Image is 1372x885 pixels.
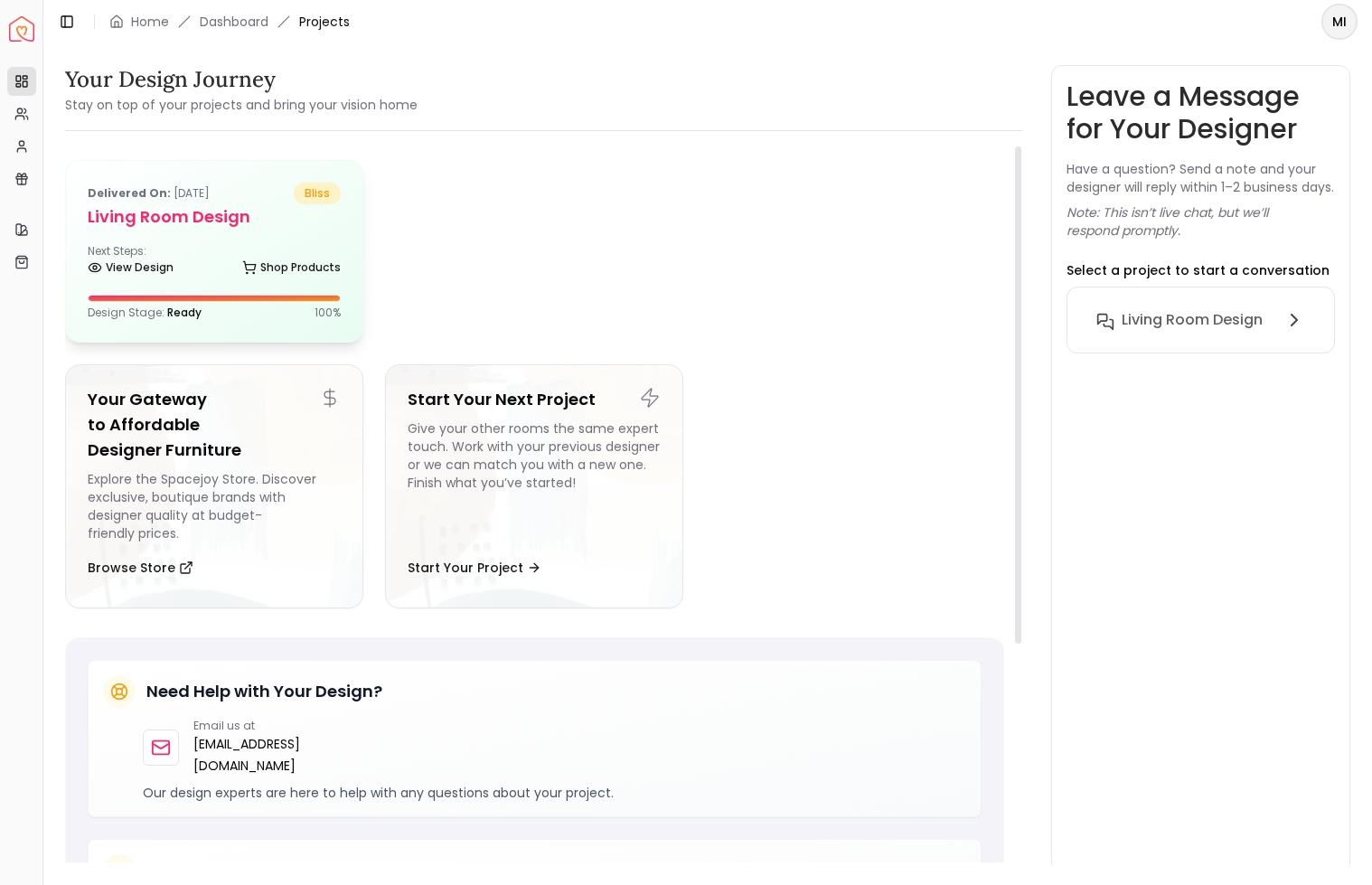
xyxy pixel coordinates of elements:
[65,364,363,608] a: Your Gateway to Affordable Designer FurnitureExplore the Spacejoy Store. Discover exclusive, bout...
[1067,203,1336,240] p: Note: This isn’t live chat, but we’ll respond promptly.
[109,13,350,31] nav: breadcrumb
[200,13,268,31] a: Dashboard
[1067,160,1336,196] p: Have a question? Send a note and your designer will reply within 1–2 business days.
[408,387,661,412] h5: Start Your Next Project
[385,364,683,608] a: Start Your Next ProjectGive your other rooms the same expert touch. Work with your previous desig...
[88,244,341,280] div: Next Steps:
[88,204,341,230] h5: Living Room design
[193,719,327,733] p: Email us at
[131,13,169,31] a: Home
[88,306,202,320] p: Design Stage:
[88,185,171,201] b: Delivered on:
[143,784,966,802] p: Our design experts are here to help with any questions about your project.
[315,306,341,320] p: 100 %
[88,550,193,586] button: Browse Store
[146,858,392,883] h5: Stay Updated on Your Project
[242,255,341,280] a: Shop Products
[1067,261,1330,279] p: Select a project to start a conversation
[408,419,661,542] div: Give your other rooms the same expert touch. Work with your previous designer or we can match you...
[88,255,174,280] a: View Design
[88,470,341,542] div: Explore the Spacejoy Store. Discover exclusive, boutique brands with designer quality at budget-f...
[167,305,202,320] span: Ready
[193,733,327,777] a: [EMAIL_ADDRESS][DOMAIN_NAME]
[1122,309,1263,331] h6: Living Room design
[9,16,34,42] a: Spacejoy
[299,13,350,31] span: Projects
[1321,4,1358,40] button: MI
[146,679,382,704] h5: Need Help with Your Design?
[294,183,341,204] span: bliss
[88,183,210,204] p: [DATE]
[9,16,34,42] img: Spacejoy Logo
[1082,302,1320,338] button: Living Room design
[88,387,341,463] h5: Your Gateway to Affordable Designer Furniture
[1323,5,1356,38] span: MI
[1067,80,1336,146] h3: Leave a Message for Your Designer
[408,550,541,586] button: Start Your Project
[65,65,418,94] h3: Your Design Journey
[65,96,418,114] small: Stay on top of your projects and bring your vision home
